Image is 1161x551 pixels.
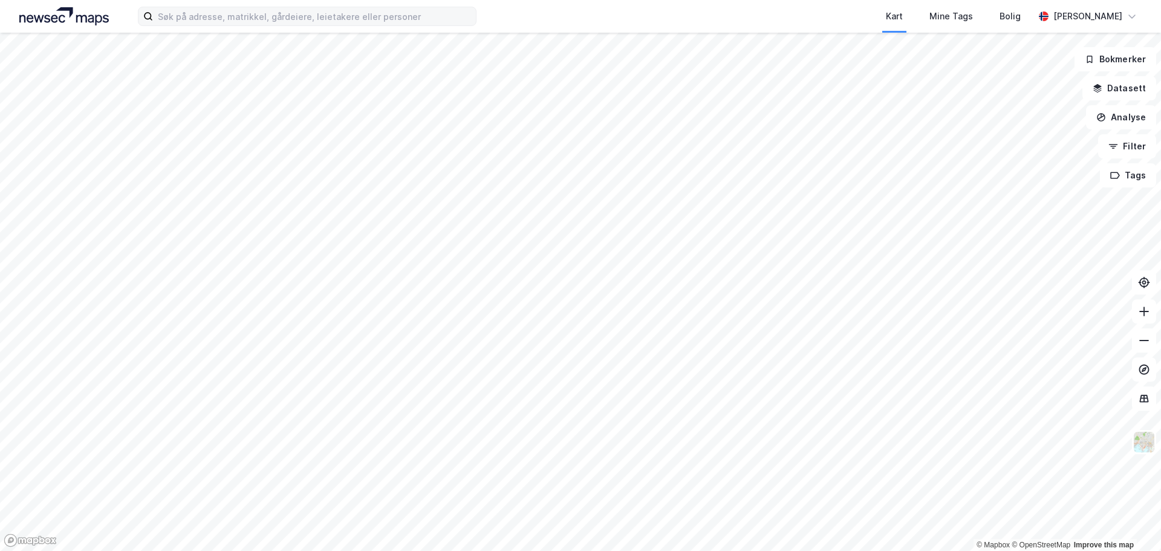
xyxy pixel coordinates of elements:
[1100,163,1156,187] button: Tags
[19,7,109,25] img: logo.a4113a55bc3d86da70a041830d287a7e.svg
[886,9,903,24] div: Kart
[1086,105,1156,129] button: Analyse
[1098,134,1156,158] button: Filter
[1082,76,1156,100] button: Datasett
[1012,541,1070,549] a: OpenStreetMap
[1133,431,1156,454] img: Z
[1075,47,1156,71] button: Bokmerker
[1101,493,1161,551] iframe: Chat Widget
[1053,9,1122,24] div: [PERSON_NAME]
[4,533,57,547] a: Mapbox homepage
[977,541,1010,549] a: Mapbox
[153,7,476,25] input: Søk på adresse, matrikkel, gårdeiere, leietakere eller personer
[1000,9,1021,24] div: Bolig
[929,9,973,24] div: Mine Tags
[1074,541,1134,549] a: Improve this map
[1101,493,1161,551] div: Kontrollprogram for chat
